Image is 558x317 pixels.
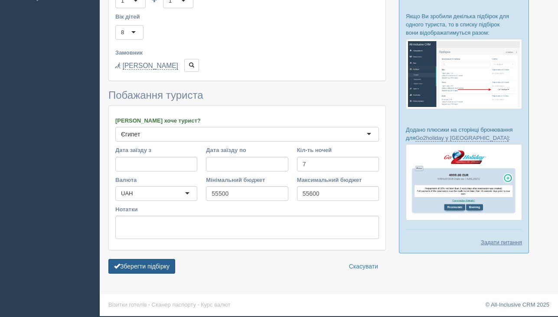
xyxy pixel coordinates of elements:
label: Вік дітей [115,13,379,21]
a: © All-Inclusive CRM 2025 [485,301,549,308]
label: [PERSON_NAME] хоче турист? [115,116,379,125]
span: · [198,301,199,308]
label: Валюта [115,176,197,184]
img: go2holiday-proposal-for-travel-agency.png [406,144,522,220]
label: Максимальний бюджет [297,176,379,184]
label: Мінімальний бюджет [206,176,288,184]
span: · [148,301,150,308]
div: UAH [121,189,133,198]
p: Додано плюсики на сторінці бронювання для : [406,126,522,142]
label: Дата заїзду з [115,146,197,154]
label: Дата заїзду по [206,146,288,154]
a: Курс валют [201,301,230,308]
p: Якщо Ви зробили декілька підбірок для одного туриста, то в списку підбірок вони відображатимуться... [406,12,522,37]
label: Нотатки [115,205,379,213]
a: Візитки готелів [108,301,147,308]
label: Замовник [115,49,379,57]
img: %D0%BF%D1%96%D0%B4%D0%B1%D1%96%D1%80%D0%BA%D0%B8-%D0%B3%D1%80%D1%83%D0%BF%D0%B0-%D1%81%D1%80%D0%B... [406,39,522,109]
a: Скасувати [343,259,384,274]
button: Зберегти підбірку [108,259,175,274]
span: Побажання туриста [108,89,203,101]
a: [PERSON_NAME] [123,62,178,70]
label: Кіл-ть ночей [297,146,379,154]
div: 8 [121,28,124,37]
a: Go2holiday у [GEOGRAPHIC_DATA] [415,135,509,142]
a: Сканер паспорту [152,301,196,308]
a: Задати питання [481,238,522,246]
div: Єгипет [121,130,140,139]
input: 7-10 або 7,10,14 [297,157,379,171]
